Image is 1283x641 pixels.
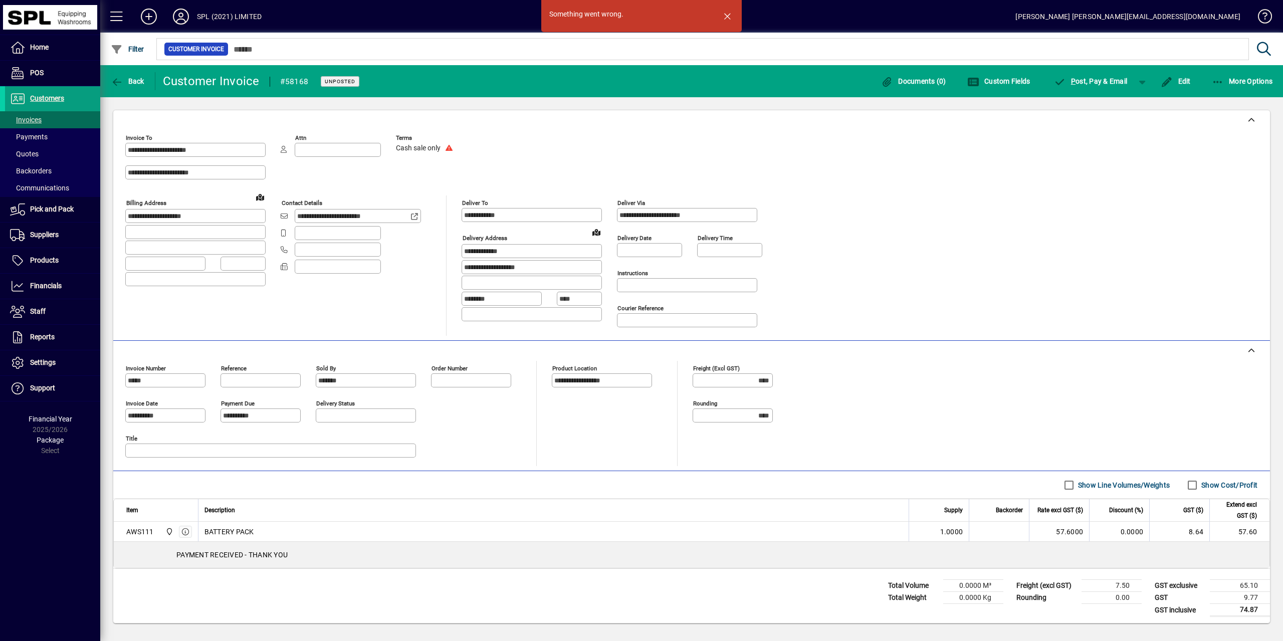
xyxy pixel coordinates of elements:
[168,44,224,54] span: Customer Invoice
[1082,592,1142,604] td: 0.00
[1210,592,1270,604] td: 9.77
[5,197,100,222] a: Pick and Pack
[1071,77,1076,85] span: P
[10,150,39,158] span: Quotes
[10,133,48,141] span: Payments
[10,116,42,124] span: Invoices
[943,580,1003,592] td: 0.0000 M³
[883,592,943,604] td: Total Weight
[396,135,456,141] span: Terms
[1158,72,1193,90] button: Edit
[552,365,597,372] mat-label: Product location
[133,8,165,26] button: Add
[325,78,355,85] span: Unposted
[1183,505,1203,516] span: GST ($)
[30,384,55,392] span: Support
[1210,604,1270,616] td: 74.87
[5,350,100,375] a: Settings
[693,400,717,407] mat-label: Rounding
[432,365,468,372] mat-label: Order number
[1212,77,1273,85] span: More Options
[1109,505,1143,516] span: Discount (%)
[693,365,740,372] mat-label: Freight (excl GST)
[5,248,100,273] a: Products
[617,199,645,206] mat-label: Deliver via
[883,580,943,592] td: Total Volume
[1209,522,1269,542] td: 57.60
[1011,580,1082,592] td: Freight (excl GST)
[10,167,52,175] span: Backorders
[5,35,100,60] a: Home
[252,189,268,205] a: View on map
[1011,592,1082,604] td: Rounding
[5,61,100,86] a: POS
[1082,580,1142,592] td: 7.50
[5,274,100,299] a: Financials
[396,144,441,152] span: Cash sale only
[940,527,963,537] span: 1.0000
[881,77,946,85] span: Documents (0)
[1089,522,1149,542] td: 0.0000
[1209,72,1275,90] button: More Options
[100,72,155,90] app-page-header-button: Back
[617,305,664,312] mat-label: Courier Reference
[588,224,604,240] a: View on map
[221,400,255,407] mat-label: Payment due
[114,542,1269,568] div: PAYMENT RECEIVED - THANK YOU
[126,435,137,442] mat-label: Title
[204,527,254,537] span: BATTERY PACK
[30,256,59,264] span: Products
[5,299,100,324] a: Staff
[1150,592,1210,604] td: GST
[126,527,154,537] div: AWS111
[1150,604,1210,616] td: GST inclusive
[1037,505,1083,516] span: Rate excl GST ($)
[1199,480,1257,490] label: Show Cost/Profit
[462,199,488,206] mat-label: Deliver To
[617,235,652,242] mat-label: Delivery date
[944,505,963,516] span: Supply
[5,128,100,145] a: Payments
[1216,499,1257,521] span: Extend excl GST ($)
[5,145,100,162] a: Quotes
[29,415,72,423] span: Financial Year
[30,94,64,102] span: Customers
[1053,77,1127,85] span: ost, Pay & Email
[197,9,262,25] div: SPL (2021) LIMITED
[108,72,147,90] button: Back
[30,307,46,315] span: Staff
[1250,2,1270,35] a: Knowledge Base
[316,400,355,407] mat-label: Delivery status
[1149,522,1209,542] td: 8.64
[163,73,260,89] div: Customer Invoice
[165,8,197,26] button: Profile
[1048,72,1132,90] button: Post, Pay & Email
[943,592,1003,604] td: 0.0000 Kg
[5,179,100,196] a: Communications
[126,505,138,516] span: Item
[295,134,306,141] mat-label: Attn
[30,358,56,366] span: Settings
[37,436,64,444] span: Package
[126,400,158,407] mat-label: Invoice date
[204,505,235,516] span: Description
[111,77,144,85] span: Back
[5,376,100,401] a: Support
[30,205,74,213] span: Pick and Pack
[5,325,100,350] a: Reports
[1150,580,1210,592] td: GST exclusive
[111,45,144,53] span: Filter
[965,72,1033,90] button: Custom Fields
[1161,77,1191,85] span: Edit
[996,505,1023,516] span: Backorder
[163,526,174,537] span: SPL (2021) Limited
[5,162,100,179] a: Backorders
[221,365,247,372] mat-label: Reference
[5,223,100,248] a: Suppliers
[280,74,309,90] div: #58168
[30,333,55,341] span: Reports
[30,43,49,51] span: Home
[5,111,100,128] a: Invoices
[1210,580,1270,592] td: 65.10
[30,231,59,239] span: Suppliers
